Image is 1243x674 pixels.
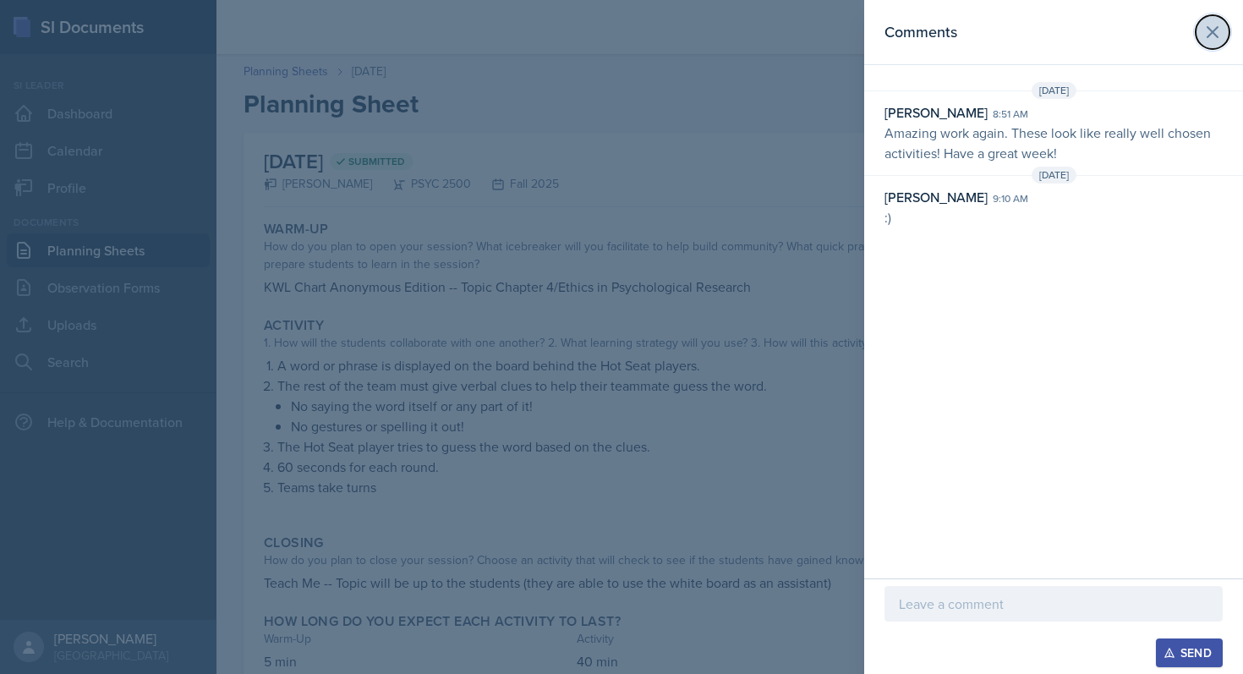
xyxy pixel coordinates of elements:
[884,207,1223,227] p: :)
[884,20,957,44] h2: Comments
[1156,638,1223,667] button: Send
[884,123,1223,163] p: Amazing work again. These look like really well chosen activities! Have a great week!
[884,187,988,207] div: [PERSON_NAME]
[1032,82,1076,99] span: [DATE]
[993,107,1028,122] div: 8:51 am
[1167,646,1212,660] div: Send
[1032,167,1076,184] span: [DATE]
[884,102,988,123] div: [PERSON_NAME]
[993,191,1028,206] div: 9:10 am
